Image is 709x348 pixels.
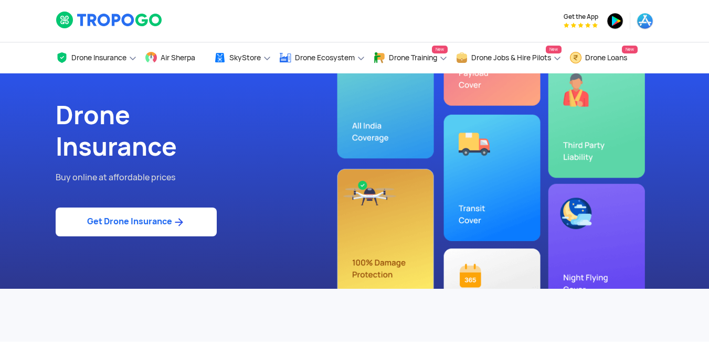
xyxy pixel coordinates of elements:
[56,42,137,73] a: Drone Insurance
[161,53,195,62] span: Air Sherpa
[56,11,163,29] img: logoHeader.svg
[456,42,562,73] a: Drone Jobs & Hire PilotsNew
[585,53,627,62] span: Drone Loans
[389,53,437,62] span: Drone Training
[564,23,598,28] img: App Raking
[214,42,271,73] a: SkyStore
[71,53,126,62] span: Drone Insurance
[373,42,448,73] a: Drone TrainingNew
[569,42,638,73] a: Drone LoansNew
[56,171,347,184] p: Buy online at affordable prices
[145,42,206,73] a: Air Sherpa
[295,53,355,62] span: Drone Ecosystem
[229,53,261,62] span: SkyStore
[279,42,365,73] a: Drone Ecosystem
[56,100,347,162] h1: Drone Insurance
[172,216,185,229] img: ic_arrow_forward_blue.svg
[56,208,217,236] a: Get Drone Insurance
[564,13,598,21] span: Get the App
[471,53,551,62] span: Drone Jobs & Hire Pilots
[432,46,448,53] span: New
[622,46,638,53] span: New
[546,46,562,53] span: New
[607,13,623,29] img: ic_playstore.png
[637,13,653,29] img: ic_appstore.png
